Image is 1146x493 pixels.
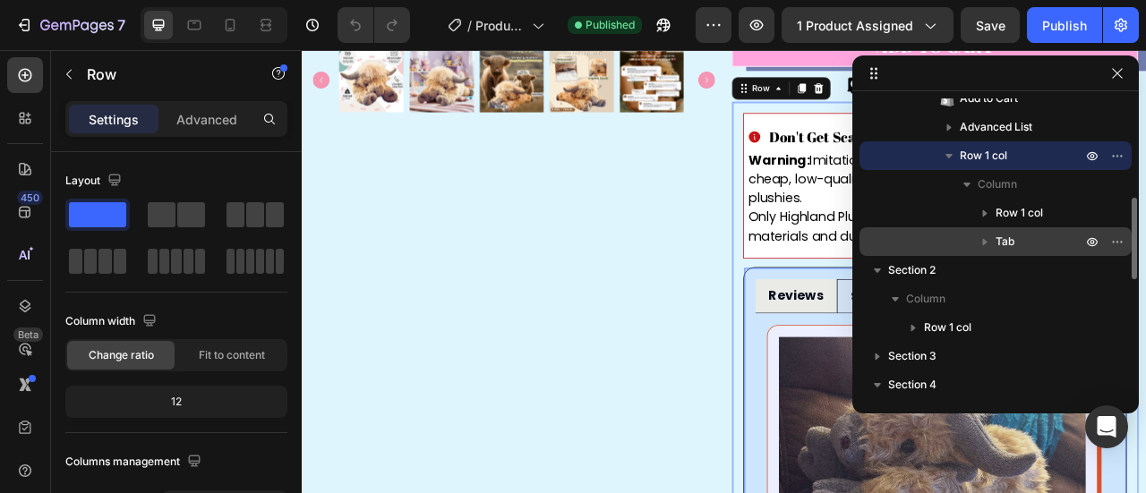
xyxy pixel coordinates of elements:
[338,7,410,43] div: Undo/Redo
[302,50,1146,493] iframe: Design area
[797,16,913,35] span: 1 product assigned
[698,302,810,324] strong: Shipping info
[89,110,139,129] p: Settings
[475,16,525,35] span: Product Page - [DATE] 12:45:28
[846,302,895,324] p: Video
[888,376,936,394] span: Section 4
[65,169,125,193] div: Layout
[89,347,154,363] span: Change ratio
[13,327,43,342] div: Beta
[996,233,1014,251] span: Tab
[888,261,936,279] span: Section 2
[569,128,646,150] strong: Warning:
[960,89,1018,107] span: Add to Cart
[569,40,599,56] div: Row
[117,14,125,36] p: 7
[906,290,945,308] span: Column
[960,118,1032,136] span: Advanced List
[961,7,1020,43] button: Save
[65,310,160,334] div: Column width
[594,301,663,323] strong: Reviews
[17,191,43,205] div: 450
[924,319,971,336] span: Row 1 col
[176,110,237,129] p: Advanced
[586,17,635,33] span: Published
[978,175,1017,193] span: Column
[69,389,284,414] div: 12
[569,200,1043,248] p: Only Highland PlushTM is weighted, made with premium materials and durable stitching.
[1085,405,1128,448] div: Open Intercom Messenger
[87,64,239,85] p: Row
[1042,16,1087,35] div: Publish
[960,147,1007,165] span: Row 1 col
[996,204,1043,222] span: Row 1 col
[888,347,936,365] span: Section 3
[736,34,914,54] p: At your door in 4-8 Days
[199,347,265,363] span: Fit to content
[1027,7,1102,43] button: Publish
[569,127,1043,200] p: Imitation sites are scamming people and selling cheap, low-quality, unweighted knockoffs of highl...
[782,7,954,43] button: 1 product assigned
[976,18,1005,33] span: Save
[7,7,133,43] button: 7
[467,16,472,35] span: /
[65,450,205,474] div: Columns management
[594,98,926,123] p: Don't Get Scammed By [PERSON_NAME]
